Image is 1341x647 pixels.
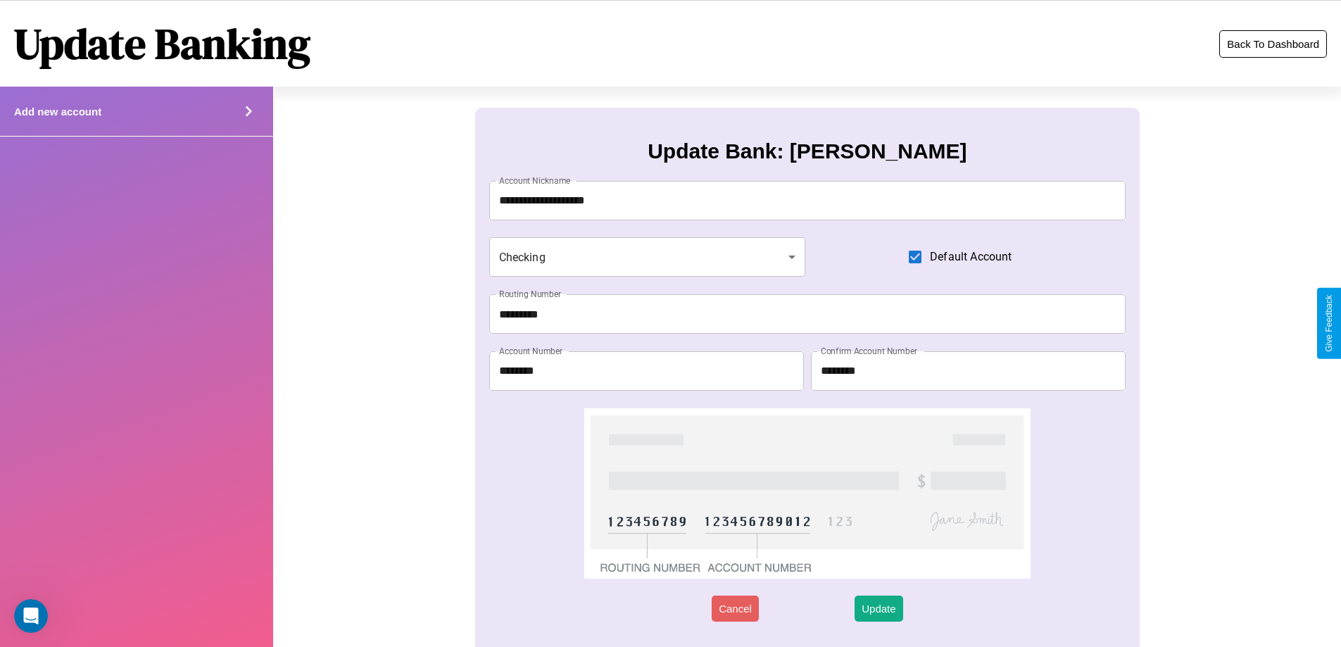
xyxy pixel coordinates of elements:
[14,106,101,118] h4: Add new account
[14,15,310,73] h1: Update Banking
[648,139,967,163] h3: Update Bank: [PERSON_NAME]
[821,345,917,357] label: Confirm Account Number
[1324,295,1334,352] div: Give Feedback
[712,596,759,622] button: Cancel
[499,288,561,300] label: Routing Number
[1219,30,1327,58] button: Back To Dashboard
[855,596,902,622] button: Update
[930,249,1012,265] span: Default Account
[499,175,571,187] label: Account Nickname
[584,408,1030,579] img: check
[489,237,806,277] div: Checking
[499,345,562,357] label: Account Number
[14,599,48,633] iframe: Intercom live chat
